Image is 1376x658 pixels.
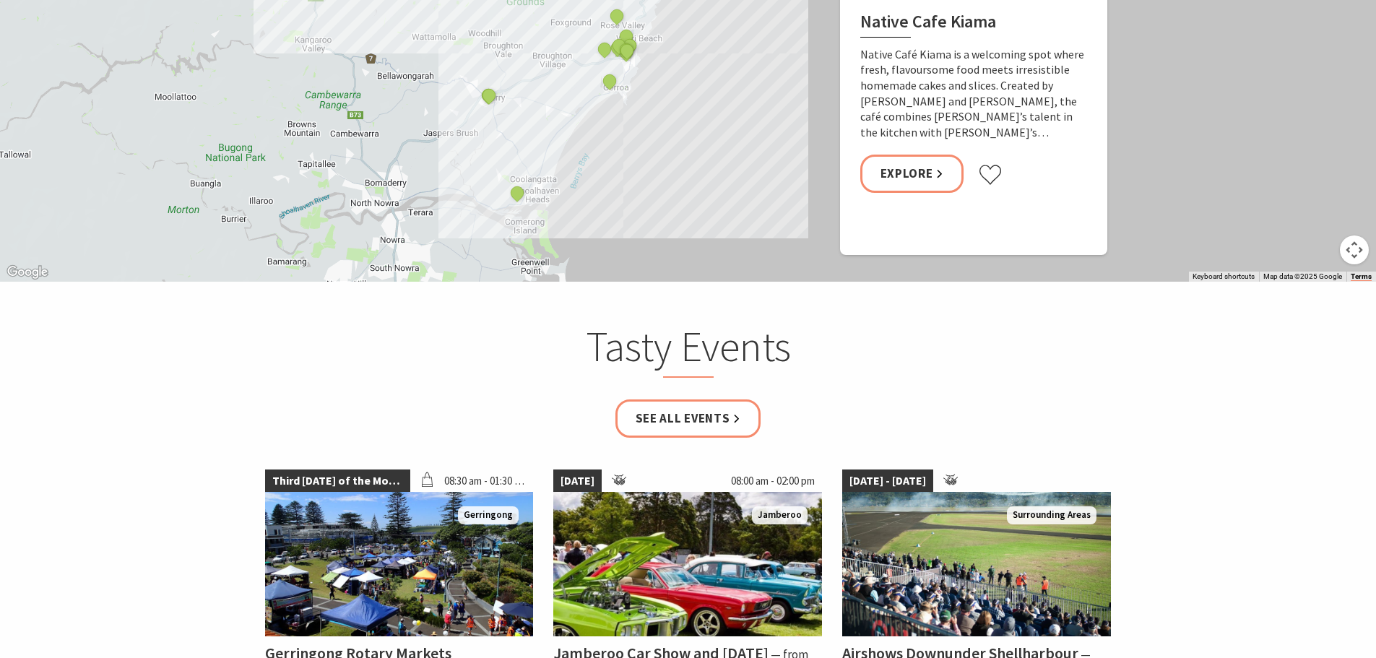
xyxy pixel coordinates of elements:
[1351,272,1372,281] a: Terms (opens in new tab)
[265,492,534,636] img: Christmas Market and Street Parade
[615,399,761,438] a: See all Events
[458,506,519,524] span: Gerringong
[437,469,533,493] span: 08:30 am - 01:30 pm
[860,12,1087,38] h2: Native Cafe Kiama
[617,41,636,60] button: See detail about Gather. By the Hill
[1340,235,1369,264] button: Map camera controls
[4,263,51,282] img: Google
[607,7,626,25] button: See detail about Schottlanders Wagyu Beef
[842,492,1111,636] img: Grandstand crowd enjoying the close view of the display and mountains
[479,86,498,105] button: See detail about The Dairy Bar
[860,155,964,193] a: Explore
[553,469,602,493] span: [DATE]
[553,492,822,636] img: Jamberoo Car Show
[4,263,51,282] a: Open this area in Google Maps (opens a new window)
[1193,272,1255,282] button: Keyboard shortcuts
[978,164,1003,186] button: Click to favourite Native Cafe Kiama
[1007,506,1096,524] span: Surrounding Areas
[508,183,527,202] button: See detail about Coolangatta Estate
[1263,272,1342,280] span: Map data ©2025 Google
[724,469,822,493] span: 08:00 am - 02:00 pm
[752,506,808,524] span: Jamberoo
[405,321,972,378] h2: Tasty Events
[842,469,933,493] span: [DATE] - [DATE]
[265,469,410,493] span: Third [DATE] of the Month
[595,40,614,59] button: See detail about Crooked River Estate
[860,47,1087,141] p: Native Café Kiama is a welcoming spot where fresh, flavoursome food meets irresistible homemade c...
[600,72,618,90] button: See detail about The Blue Swimmer at Seahaven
